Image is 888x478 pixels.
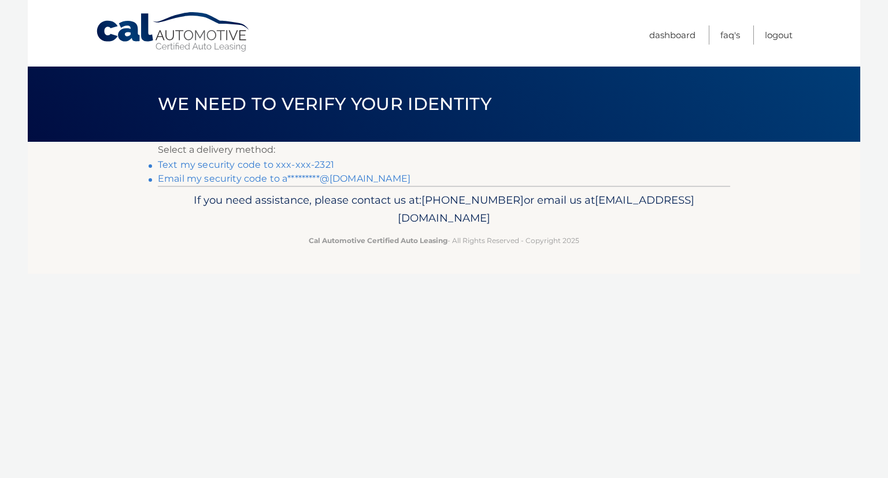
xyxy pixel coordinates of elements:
[309,236,447,245] strong: Cal Automotive Certified Auto Leasing
[421,193,524,207] span: [PHONE_NUMBER]
[165,234,723,247] p: - All Rights Reserved - Copyright 2025
[158,142,730,158] p: Select a delivery method:
[158,173,410,184] a: Email my security code to a*********@[DOMAIN_NAME]
[158,159,334,170] a: Text my security code to xxx-xxx-2321
[649,25,695,45] a: Dashboard
[165,191,723,228] p: If you need assistance, please contact us at: or email us at
[765,25,793,45] a: Logout
[158,93,491,115] span: We need to verify your identity
[720,25,740,45] a: FAQ's
[95,12,251,53] a: Cal Automotive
